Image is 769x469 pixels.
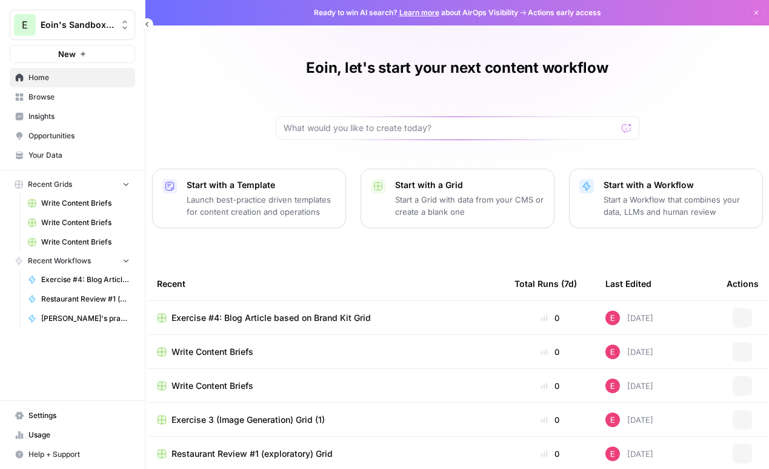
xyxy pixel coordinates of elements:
span: Write Content Briefs [41,198,130,209]
p: Start with a Workflow [604,179,753,191]
a: Exercise #4: Blog Article based on Brand Kit Grid [157,312,495,324]
span: [PERSON_NAME]'s practice workflow [41,313,130,324]
span: Home [28,72,130,83]
span: Restaurant Review #1 (exploratory) [41,294,130,305]
a: Your Data [10,146,135,165]
a: Insights [10,107,135,126]
span: Usage [28,430,130,440]
button: Start with a TemplateLaunch best-practice driven templates for content creation and operations [152,169,346,228]
button: Workspace: Eoin's Sandbox Workspace [10,10,135,40]
a: Learn more [399,8,439,17]
span: Write Content Briefs [41,237,130,248]
button: New [10,45,135,63]
p: Start a Workflow that combines your data, LLMs and human review [604,194,753,218]
a: Restaurant Review #1 (exploratory) [22,289,135,309]
span: Your Data [28,150,130,161]
div: [DATE] [605,379,653,393]
span: Settings [28,410,130,421]
a: Write Content Briefs [22,194,135,213]
img: gb16zhf41x8v22qxtbb1h95od9c4 [605,447,620,461]
button: Help + Support [10,445,135,464]
span: Write Content Briefs [171,380,253,392]
span: Actions early access [528,7,601,18]
span: Insights [28,111,130,122]
div: 0 [514,380,586,392]
div: [DATE] [605,345,653,359]
span: Ready to win AI search? about AirOps Visibility [314,7,518,18]
a: Restaurant Review #1 (exploratory) Grid [157,448,495,460]
p: Launch best-practice driven templates for content creation and operations [187,194,336,218]
a: Write Content Briefs [157,380,495,392]
img: gb16zhf41x8v22qxtbb1h95od9c4 [605,311,620,325]
img: gb16zhf41x8v22qxtbb1h95od9c4 [605,379,620,393]
div: [DATE] [605,311,653,325]
a: Exercise #4: Blog Article based on Brand Kit [22,270,135,289]
a: [PERSON_NAME]'s practice workflow [22,309,135,328]
span: Write Content Briefs [171,346,253,358]
div: Recent [157,267,495,300]
p: Start with a Grid [395,179,544,191]
div: 0 [514,448,586,460]
span: Recent Grids [28,179,72,190]
span: Restaurant Review #1 (exploratory) Grid [171,448,333,460]
span: E [22,18,28,32]
div: 0 [514,346,586,358]
a: Opportunities [10,126,135,146]
span: Browse [28,92,130,103]
a: Settings [10,406,135,425]
div: Actions [727,267,759,300]
img: gb16zhf41x8v22qxtbb1h95od9c4 [605,413,620,427]
a: Exercise 3 (Image Generation) Grid (1) [157,414,495,426]
span: Exercise 3 (Image Generation) Grid (1) [171,414,325,426]
div: [DATE] [605,447,653,461]
span: Recent Workflows [28,255,91,266]
span: New [58,48,76,60]
p: Start a Grid with data from your CMS or create a blank one [395,194,544,218]
a: Browse [10,87,135,107]
div: 0 [514,414,586,426]
a: Usage [10,425,135,445]
button: Recent Grids [10,175,135,194]
div: Last Edited [605,267,651,300]
a: Write Content Briefs [157,346,495,358]
a: Home [10,68,135,87]
span: Write Content Briefs [41,217,130,228]
button: Recent Workflows [10,252,135,270]
img: gb16zhf41x8v22qxtbb1h95od9c4 [605,345,620,359]
input: What would you like to create today? [284,122,617,134]
p: Start with a Template [187,179,336,191]
div: Total Runs (7d) [514,267,577,300]
span: Eoin's Sandbox Workspace [41,19,114,31]
h1: Eoin, let's start your next content workflow [306,58,608,78]
a: Write Content Briefs [22,213,135,232]
span: Exercise #4: Blog Article based on Brand Kit [41,274,130,285]
span: Exercise #4: Blog Article based on Brand Kit Grid [171,312,371,324]
button: Start with a WorkflowStart a Workflow that combines your data, LLMs and human review [569,169,763,228]
div: [DATE] [605,413,653,427]
span: Help + Support [28,449,130,460]
span: Opportunities [28,130,130,141]
button: Start with a GridStart a Grid with data from your CMS or create a blank one [361,169,554,228]
a: Write Content Briefs [22,232,135,252]
div: 0 [514,312,586,324]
